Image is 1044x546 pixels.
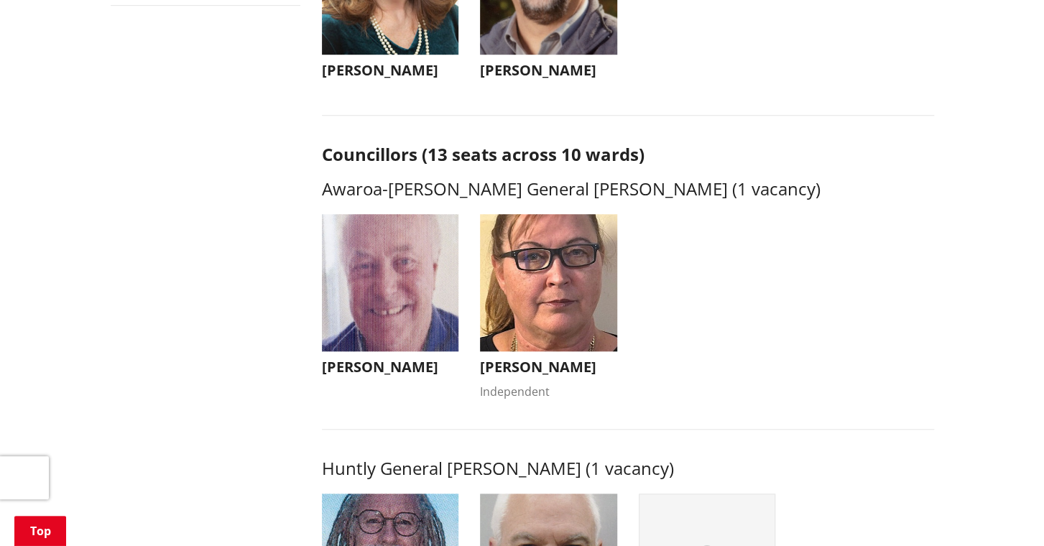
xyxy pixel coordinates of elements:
[480,383,617,400] div: Independent
[978,486,1030,537] iframe: Messenger Launcher
[322,214,459,351] img: WO-W-AM__THOMSON_P__xVNpv
[480,214,617,351] img: WO-W-AM__RUTHERFORD_A__U4tuY
[322,358,459,376] h3: [PERSON_NAME]
[480,358,617,376] h3: [PERSON_NAME]
[322,62,459,79] h3: [PERSON_NAME]
[322,214,459,383] button: [PERSON_NAME]
[322,142,645,166] strong: Councillors (13 seats across 10 wards)
[14,516,66,546] a: Top
[322,179,934,200] h3: Awaroa-[PERSON_NAME] General [PERSON_NAME] (1 vacancy)
[480,214,617,400] button: [PERSON_NAME] Independent
[480,62,617,79] h3: [PERSON_NAME]
[322,458,934,479] h3: Huntly General [PERSON_NAME] (1 vacancy)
